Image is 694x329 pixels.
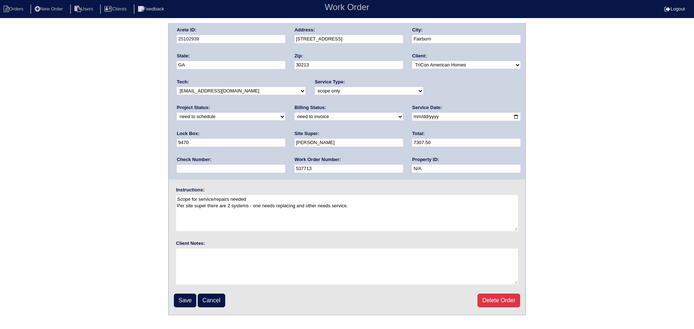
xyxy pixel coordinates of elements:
[177,79,189,85] label: Tech:
[174,294,196,307] input: Save
[295,27,315,33] label: Address:
[315,79,345,85] label: Service Type:
[70,6,99,12] a: Users
[412,53,427,59] label: Client:
[177,53,190,59] label: State:
[295,156,341,163] label: Work Order Number:
[177,156,211,163] label: Check Number:
[412,156,439,163] label: Property ID:
[198,294,225,307] a: Cancel
[177,27,196,33] label: Arete ID:
[412,27,423,33] label: City:
[176,240,205,247] label: Client Notes:
[412,104,442,111] label: Service Date:
[295,53,303,59] label: Zip:
[412,130,424,137] label: Total:
[477,294,520,307] a: Delete Order
[134,4,170,14] li: Feedback
[295,104,326,111] label: Billing Status:
[177,130,200,137] label: Lock Box:
[30,6,69,12] a: New Order
[176,195,518,231] textarea: Scope for service/repairs needed Per site super there are 2 systems - one needs replacing and oth...
[176,187,205,193] label: Instructions:
[30,4,69,14] li: New Order
[295,130,320,137] label: Site Super:
[100,6,132,12] a: Clients
[70,4,99,14] li: Users
[100,4,132,14] li: Clients
[295,35,403,43] input: Enter a location
[177,104,210,111] label: Project Status:
[664,6,685,12] a: Logout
